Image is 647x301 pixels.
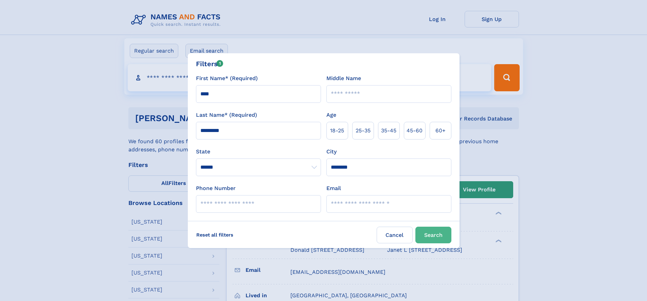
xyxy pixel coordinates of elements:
[326,111,336,119] label: Age
[377,227,413,243] label: Cancel
[326,74,361,82] label: Middle Name
[196,184,236,192] label: Phone Number
[356,127,371,135] span: 25‑35
[326,148,337,156] label: City
[196,59,223,69] div: Filters
[196,74,258,82] label: First Name* (Required)
[381,127,396,135] span: 35‑45
[435,127,446,135] span: 60+
[192,227,238,243] label: Reset all filters
[407,127,423,135] span: 45‑60
[196,111,257,119] label: Last Name* (Required)
[330,127,344,135] span: 18‑25
[196,148,321,156] label: State
[415,227,451,243] button: Search
[326,184,341,192] label: Email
